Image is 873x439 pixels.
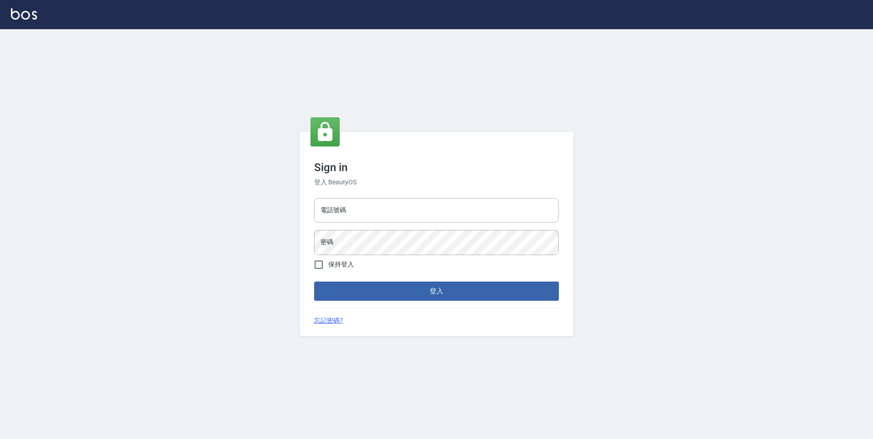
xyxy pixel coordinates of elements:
h3: Sign in [314,161,559,174]
img: Logo [11,8,37,20]
a: 忘記密碼? [314,316,343,325]
h6: 登入 BeautyOS [314,178,559,187]
button: 登入 [314,282,559,301]
span: 保持登入 [328,260,354,269]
